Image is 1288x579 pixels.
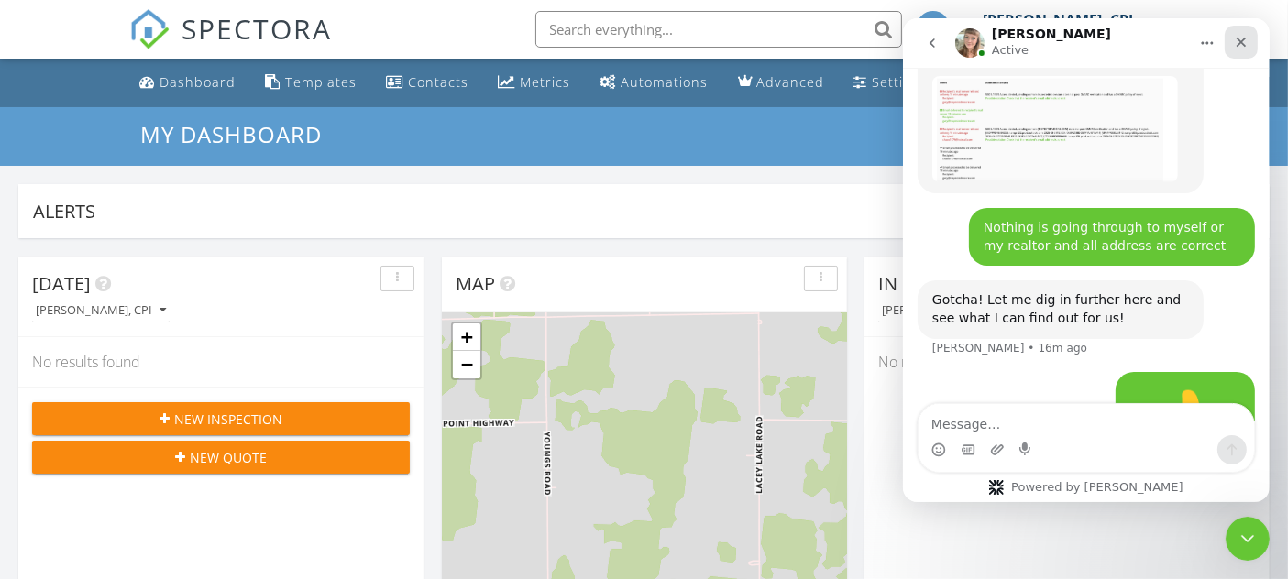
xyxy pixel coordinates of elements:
button: New Inspection [32,402,410,435]
iframe: Intercom live chat [1226,517,1270,561]
a: Automations (Basic) [593,66,716,100]
div: Settings [873,73,928,91]
span: [DATE] [32,271,91,296]
div: thumbs up [213,354,352,475]
span: SPECTORA [182,9,333,48]
span: Map [456,271,495,296]
div: Gary says… [15,354,352,497]
img: The Best Home Inspection Software - Spectora [129,9,170,49]
button: [PERSON_NAME], CPI [32,299,170,323]
div: Metrics [521,73,571,91]
span: My Dashboard [140,119,322,149]
button: Gif picker [58,424,72,439]
a: Dashboard [133,66,244,100]
div: Chelsey says… [15,262,352,353]
input: Search everything... [535,11,902,48]
a: Advanced [731,66,832,100]
div: Automations [622,73,709,91]
button: Start recording [116,424,131,439]
div: [PERSON_NAME], CPI [984,11,1134,29]
div: Nothing is going through to myself or my realtor and all address are correct [66,190,352,247]
div: Gotcha! Let me dig in further here and see what I can find out for us! [29,273,286,309]
div: Gotcha! Let me dig in further here and see what I can find out for us![PERSON_NAME] • 16m ago [15,262,301,320]
div: Alerts [33,199,1228,224]
div: [PERSON_NAME], CPI [882,304,1012,317]
img: Sent Email 2025-08-27 at 2.20.07 PM [29,58,275,164]
span: In Progress [878,271,994,296]
a: SPECTORA [129,25,333,63]
div: Advanced [757,73,825,91]
textarea: Message… [16,386,351,417]
div: Templates [286,73,358,91]
a: Metrics [491,66,578,100]
span: New Quote [190,448,267,467]
div: [PERSON_NAME], CPI [36,304,166,317]
div: Contacts [409,73,469,91]
a: Contacts [380,66,477,100]
span: New Inspection [174,410,282,429]
button: Send a message… [314,417,344,446]
button: Emoji picker [28,424,43,439]
div: [PERSON_NAME] • 16m ago [29,324,184,335]
a: Zoom out [453,351,480,378]
a: Zoom in [453,323,480,351]
a: Templates [259,66,365,100]
button: Upload attachment [87,424,102,439]
button: New Quote [32,441,410,474]
iframe: Intercom live chat [903,18,1270,502]
div: thumbs up [227,376,337,464]
div: Gary says… [15,190,352,262]
div: No results found [18,337,424,387]
button: [PERSON_NAME], CPI [878,299,1016,323]
div: No results found [864,337,1270,387]
div: Dashboard [160,73,237,91]
a: Settings [847,66,935,100]
div: Nothing is going through to myself or my realtor and all address are correct [81,201,337,236]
